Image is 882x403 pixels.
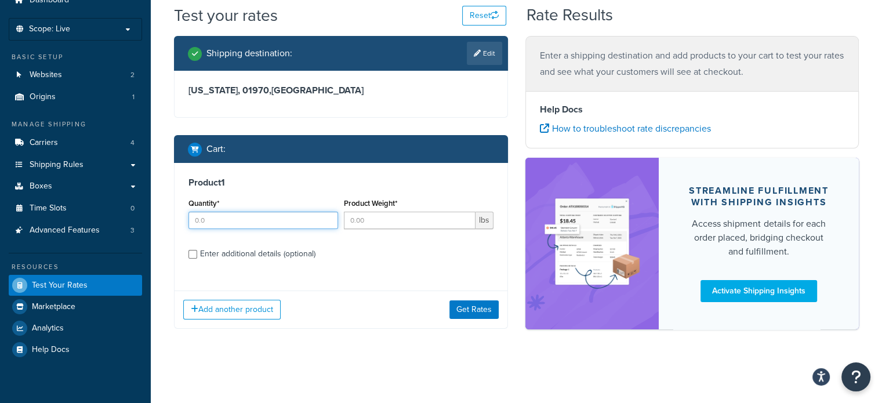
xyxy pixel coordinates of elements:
[9,220,142,241] li: Advanced Features
[188,250,197,259] input: Enter additional details (optional)
[200,246,315,262] div: Enter additional details (optional)
[9,220,142,241] a: Advanced Features3
[540,122,711,135] a: How to troubleshoot rate discrepancies
[32,281,88,291] span: Test Your Rates
[30,92,56,102] span: Origins
[540,48,845,80] p: Enter a shipping destination and add products to your cart to test your rates and see what your c...
[462,6,506,26] button: Reset
[32,345,70,355] span: Help Docs
[9,339,142,360] a: Help Docs
[30,138,58,148] span: Carriers
[9,86,142,108] a: Origins1
[841,362,870,391] button: Open Resource Center
[467,42,502,65] a: Edit
[543,175,641,312] img: feature-image-si-e24932ea9b9fcd0ff835db86be1ff8d589347e8876e1638d903ea230a36726be.png
[9,262,142,272] div: Resources
[344,212,476,229] input: 0.00
[130,70,135,80] span: 2
[9,132,142,154] li: Carriers
[30,204,67,213] span: Time Slots
[188,212,338,229] input: 0.0
[188,85,493,96] h3: [US_STATE], 01970 , [GEOGRAPHIC_DATA]
[9,318,142,339] a: Analytics
[32,324,64,333] span: Analytics
[130,226,135,235] span: 3
[206,144,226,154] h2: Cart :
[9,296,142,317] a: Marketplace
[30,160,84,170] span: Shipping Rules
[9,275,142,296] a: Test Your Rates
[9,64,142,86] a: Websites2
[32,302,75,312] span: Marketplace
[476,212,493,229] span: lbs
[540,103,845,117] h4: Help Docs
[9,198,142,219] li: Time Slots
[449,300,499,319] button: Get Rates
[9,132,142,154] a: Carriers4
[206,48,292,59] h2: Shipping destination :
[9,86,142,108] li: Origins
[527,6,613,24] h2: Rate Results
[29,24,70,34] span: Scope: Live
[9,198,142,219] a: Time Slots0
[687,217,831,259] div: Access shipment details for each order placed, bridging checkout and fulfillment.
[9,119,142,129] div: Manage Shipping
[344,199,397,208] label: Product Weight*
[130,204,135,213] span: 0
[30,70,62,80] span: Websites
[687,185,831,208] div: Streamline Fulfillment with Shipping Insights
[700,280,817,302] a: Activate Shipping Insights
[188,177,493,188] h3: Product 1
[9,176,142,197] a: Boxes
[9,64,142,86] li: Websites
[30,181,52,191] span: Boxes
[188,199,219,208] label: Quantity*
[9,154,142,176] a: Shipping Rules
[9,52,142,62] div: Basic Setup
[174,4,278,27] h1: Test your rates
[183,300,281,320] button: Add another product
[30,226,100,235] span: Advanced Features
[130,138,135,148] span: 4
[132,92,135,102] span: 1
